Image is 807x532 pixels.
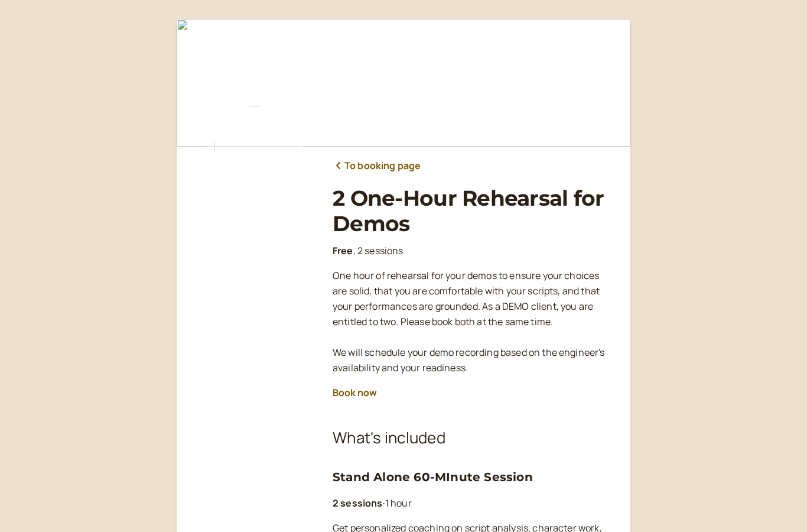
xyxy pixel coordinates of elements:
[333,387,377,398] button: Book now
[333,244,611,259] div: , 2 sessions
[333,496,611,511] p: 1 hour
[333,158,421,174] a: To booking page
[333,186,611,236] h1: 2 One-Hour Rehearsal for Demos
[333,268,611,375] p: One hour of rehearsal for your demos to ensure your choices are solid, that you are comfortable w...
[383,497,385,510] span: ·
[333,468,611,486] h3: Stand Alone 60-MInute Session
[333,426,611,450] h2: What's included
[333,244,353,257] b: Free
[333,497,383,510] b: 2 sessions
